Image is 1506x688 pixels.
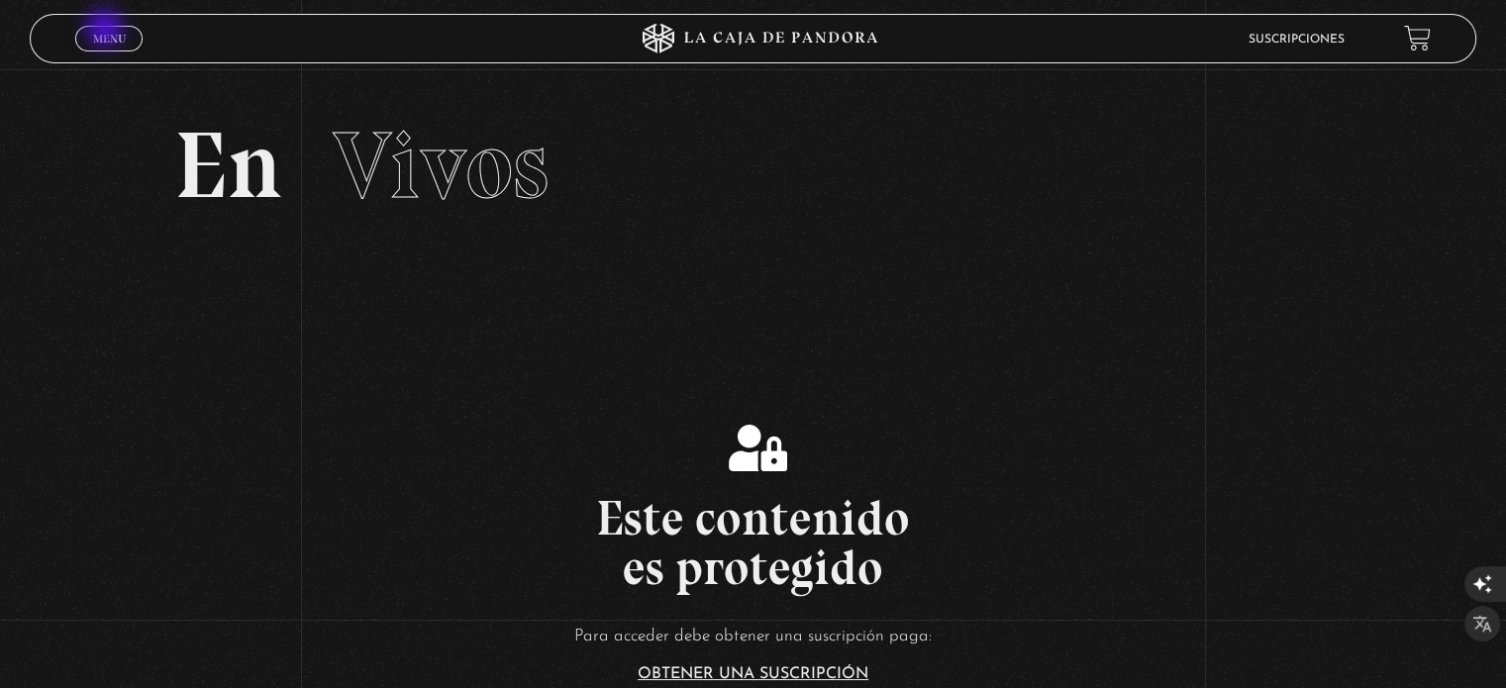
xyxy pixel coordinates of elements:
span: Menu [93,33,126,45]
a: View your shopping cart [1404,25,1431,51]
span: Cerrar [86,49,133,63]
a: Obtener una suscripción [638,666,868,682]
h2: En [174,119,1331,213]
span: Vivos [333,109,549,222]
a: Suscripciones [1249,34,1345,46]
